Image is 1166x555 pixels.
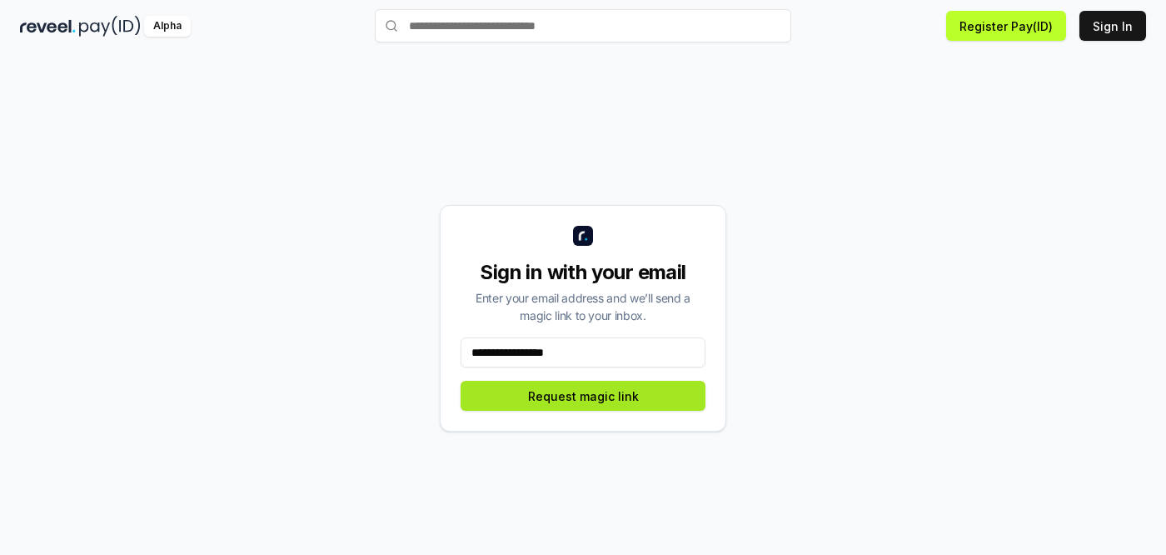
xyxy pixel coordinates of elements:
[1079,11,1146,41] button: Sign In
[461,259,705,286] div: Sign in with your email
[946,11,1066,41] button: Register Pay(ID)
[79,16,141,37] img: pay_id
[20,16,76,37] img: reveel_dark
[461,289,705,324] div: Enter your email address and we’ll send a magic link to your inbox.
[573,226,593,246] img: logo_small
[461,381,705,411] button: Request magic link
[144,16,191,37] div: Alpha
